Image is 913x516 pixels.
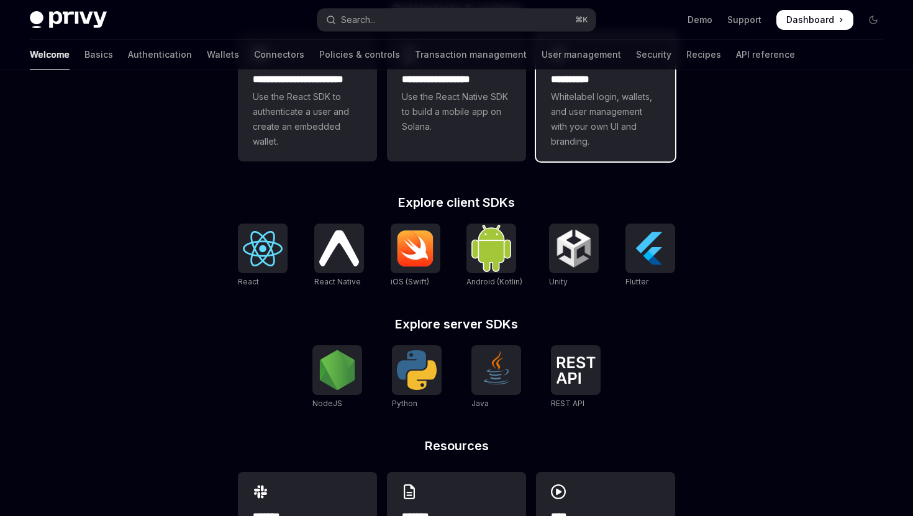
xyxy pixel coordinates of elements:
[476,350,516,390] img: Java
[536,35,675,161] a: **** *****Whitelabel login, wallets, and user management with your own UI and branding.
[727,14,761,26] a: Support
[549,277,568,286] span: Unity
[238,318,675,330] h2: Explore server SDKs
[636,40,671,70] a: Security
[551,89,660,149] span: Whitelabel login, wallets, and user management with your own UI and branding.
[397,350,437,390] img: Python
[312,345,362,410] a: NodeJSNodeJS
[554,229,594,268] img: Unity
[392,345,442,410] a: PythonPython
[238,277,259,286] span: React
[30,40,70,70] a: Welcome
[243,231,283,266] img: React
[471,225,511,271] img: Android (Kotlin)
[84,40,113,70] a: Basics
[254,40,304,70] a: Connectors
[466,224,522,288] a: Android (Kotlin)Android (Kotlin)
[736,40,795,70] a: API reference
[863,10,883,30] button: Toggle dark mode
[317,350,357,390] img: NodeJS
[688,14,712,26] a: Demo
[471,345,521,410] a: JavaJava
[387,35,526,161] a: **** **** **** ***Use the React Native SDK to build a mobile app on Solana.
[128,40,192,70] a: Authentication
[391,224,440,288] a: iOS (Swift)iOS (Swift)
[341,12,376,27] div: Search...
[238,224,288,288] a: ReactReact
[391,277,429,286] span: iOS (Swift)
[312,399,342,408] span: NodeJS
[575,15,588,25] span: ⌘ K
[471,399,489,408] span: Java
[776,10,853,30] a: Dashboard
[314,224,364,288] a: React NativeReact Native
[402,89,511,134] span: Use the React Native SDK to build a mobile app on Solana.
[549,224,599,288] a: UnityUnity
[396,230,435,267] img: iOS (Swift)
[625,224,675,288] a: FlutterFlutter
[30,11,107,29] img: dark logo
[317,9,595,31] button: Open search
[415,40,527,70] a: Transaction management
[551,345,601,410] a: REST APIREST API
[556,356,596,384] img: REST API
[786,14,834,26] span: Dashboard
[319,40,400,70] a: Policies & controls
[319,230,359,266] img: React Native
[238,440,675,452] h2: Resources
[542,40,621,70] a: User management
[466,277,522,286] span: Android (Kotlin)
[630,229,670,268] img: Flutter
[625,277,648,286] span: Flutter
[314,277,361,286] span: React Native
[686,40,721,70] a: Recipes
[551,399,584,408] span: REST API
[392,399,417,408] span: Python
[238,196,675,209] h2: Explore client SDKs
[207,40,239,70] a: Wallets
[253,89,362,149] span: Use the React SDK to authenticate a user and create an embedded wallet.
